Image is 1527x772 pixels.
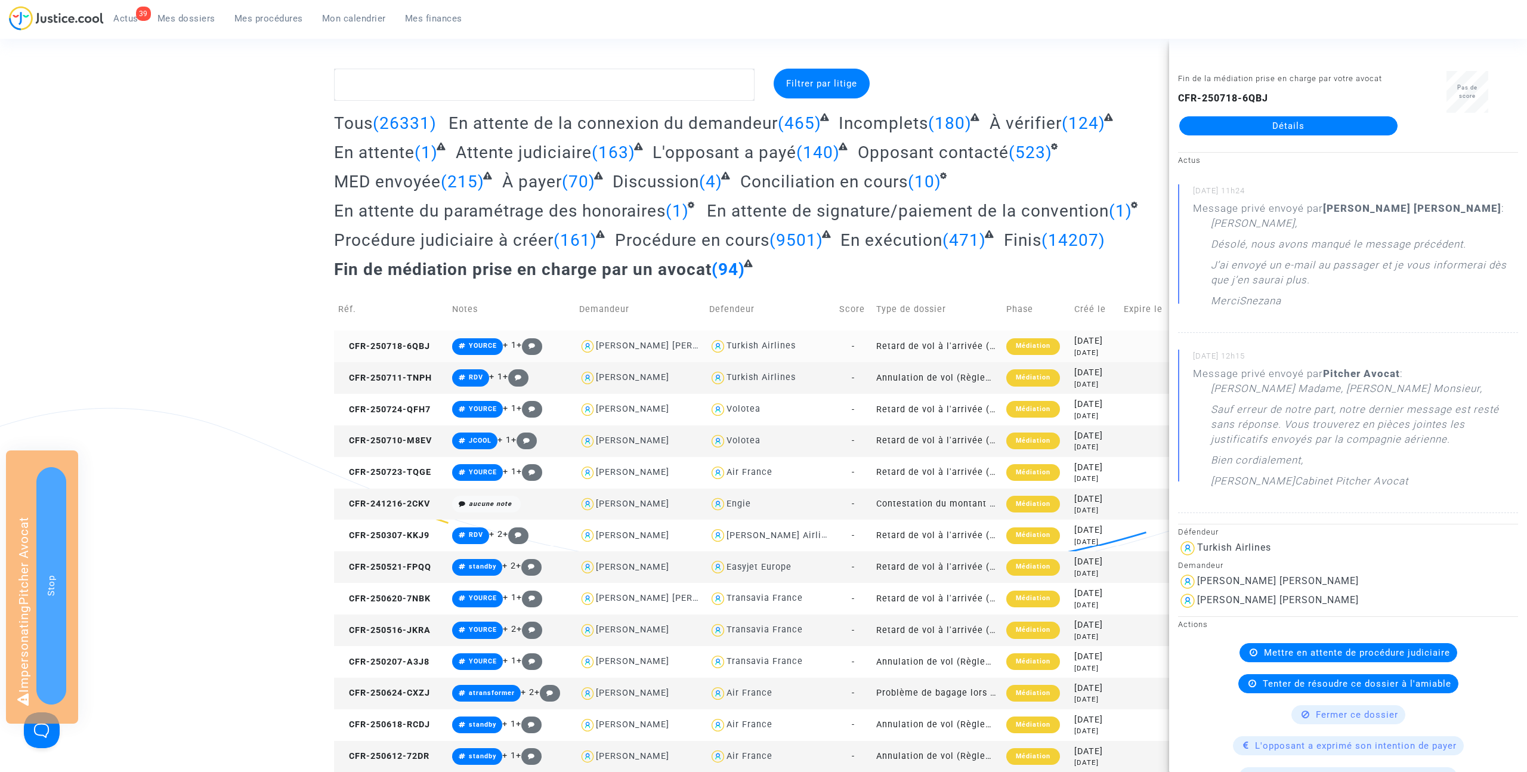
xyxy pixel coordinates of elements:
span: + 1 [503,467,517,477]
span: Mettre en attente de procédure judiciaire [1264,647,1450,658]
span: + [516,719,542,729]
span: - [852,373,855,383]
td: Contestation du montant de la facture de régularisation d'électricité [872,489,1002,520]
img: icon-user.svg [579,496,596,513]
div: Air France [727,688,772,698]
span: + 2 [503,624,517,634]
span: (26331) [373,113,437,133]
img: icon-user.svg [709,527,727,544]
span: + 1 [503,403,517,413]
img: icon-user.svg [1178,539,1197,558]
p: [PERSON_NAME], [1211,216,1297,237]
img: icon-user.svg [1178,591,1197,610]
span: + 1 [502,719,516,729]
div: [DATE] [1074,587,1115,600]
p: Bien cordialement, [1211,453,1303,474]
span: À vérifier [990,113,1062,133]
span: CFR-250723-TQGE [338,467,431,477]
img: icon-user.svg [709,685,727,702]
img: icon-user.svg [709,369,727,387]
span: RDV [469,373,483,381]
p: Merci [1211,294,1239,314]
div: Volotea [727,404,761,414]
span: - [852,467,855,477]
div: Turkish Airlines [1197,542,1271,553]
td: Retard de vol à l'arrivée (Règlement CE n°261/2004) [872,457,1002,489]
div: [DATE] [1074,569,1115,579]
span: + 1 [502,751,516,761]
div: Air France [727,467,772,477]
span: - [852,436,855,446]
span: CFR-250624-CXZJ [338,688,430,698]
span: Mes procédures [234,13,303,24]
span: Attente judiciaire [456,143,592,162]
div: [DATE] [1074,430,1115,443]
span: + [534,687,560,697]
td: Retard de vol à l'arrivée (Règlement CE n°261/2004) [872,614,1002,646]
div: [PERSON_NAME] [PERSON_NAME] [596,593,746,603]
td: Demandeur [575,288,705,331]
div: [DATE] [1074,348,1115,358]
div: [DATE] [1074,366,1115,379]
span: (94) [712,260,745,279]
span: Finis [1004,230,1041,250]
img: icon-user.svg [579,369,596,387]
span: - [852,499,855,509]
p: Sauf erreur de notre part, notre dernier message est resté sans réponse. Vous trouverez en pièces... [1211,402,1518,453]
td: Retard de vol à l'arrivée (Règlement CE n°261/2004) [872,394,1002,425]
span: - [852,625,855,635]
img: icon-user.svg [579,401,596,418]
b: CFR-250718-6QBJ [1178,92,1268,104]
div: Impersonating [6,450,78,724]
td: Retard de vol à l'arrivée (Règlement CE n°261/2004) [872,520,1002,551]
div: Médiation [1006,559,1060,576]
img: icon-user.svg [579,464,596,481]
span: CFR-250618-RCDJ [338,719,430,730]
img: icon-user.svg [709,590,727,607]
span: Incomplets [839,113,928,133]
span: Fermer ce dossier [1316,709,1398,720]
span: Actus [113,13,138,24]
span: - [852,751,855,761]
div: [DATE] [1074,524,1115,537]
span: + 1 [489,372,503,382]
div: Médiation [1006,464,1060,481]
p: Snezana [1239,294,1281,314]
span: + 2 [521,687,534,697]
span: (465) [778,113,821,133]
img: icon-user.svg [579,653,596,671]
small: [DATE] 12h15 [1193,351,1518,366]
div: Transavia France [727,593,803,603]
div: [PERSON_NAME] [596,372,669,382]
span: + [503,372,528,382]
div: [DATE] [1074,714,1115,727]
div: [PERSON_NAME] Airlines [727,530,837,541]
div: [PERSON_NAME] [596,719,669,730]
span: (1) [415,143,438,162]
img: icon-user.svg [579,590,596,607]
span: + [516,561,542,571]
span: JCOOL [469,437,492,444]
div: Turkish Airlines [727,341,796,351]
div: [PERSON_NAME] [596,688,669,698]
div: Médiation [1006,369,1060,386]
span: + 1 [503,592,517,603]
span: + 1 [497,435,511,445]
td: Annulation de vol (Règlement CE n°261/2004) [872,646,1002,678]
img: icon-user.svg [709,748,727,765]
img: icon-user.svg [579,748,596,765]
span: (14207) [1041,230,1105,250]
span: + 2 [489,529,503,539]
span: À payer [502,172,562,192]
div: Turkish Airlines [727,372,796,382]
td: Annulation de vol (Règlement CE n°261/2004) [872,362,1002,394]
td: Defendeur [705,288,835,331]
span: CFR-250620-7NBK [338,594,431,604]
span: YOURCE [469,342,497,350]
span: standby [469,721,496,728]
div: [PERSON_NAME] [596,436,669,446]
div: [PERSON_NAME] [596,499,669,509]
img: jc-logo.svg [9,6,104,30]
span: - [852,657,855,667]
div: Volotea [727,436,761,446]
